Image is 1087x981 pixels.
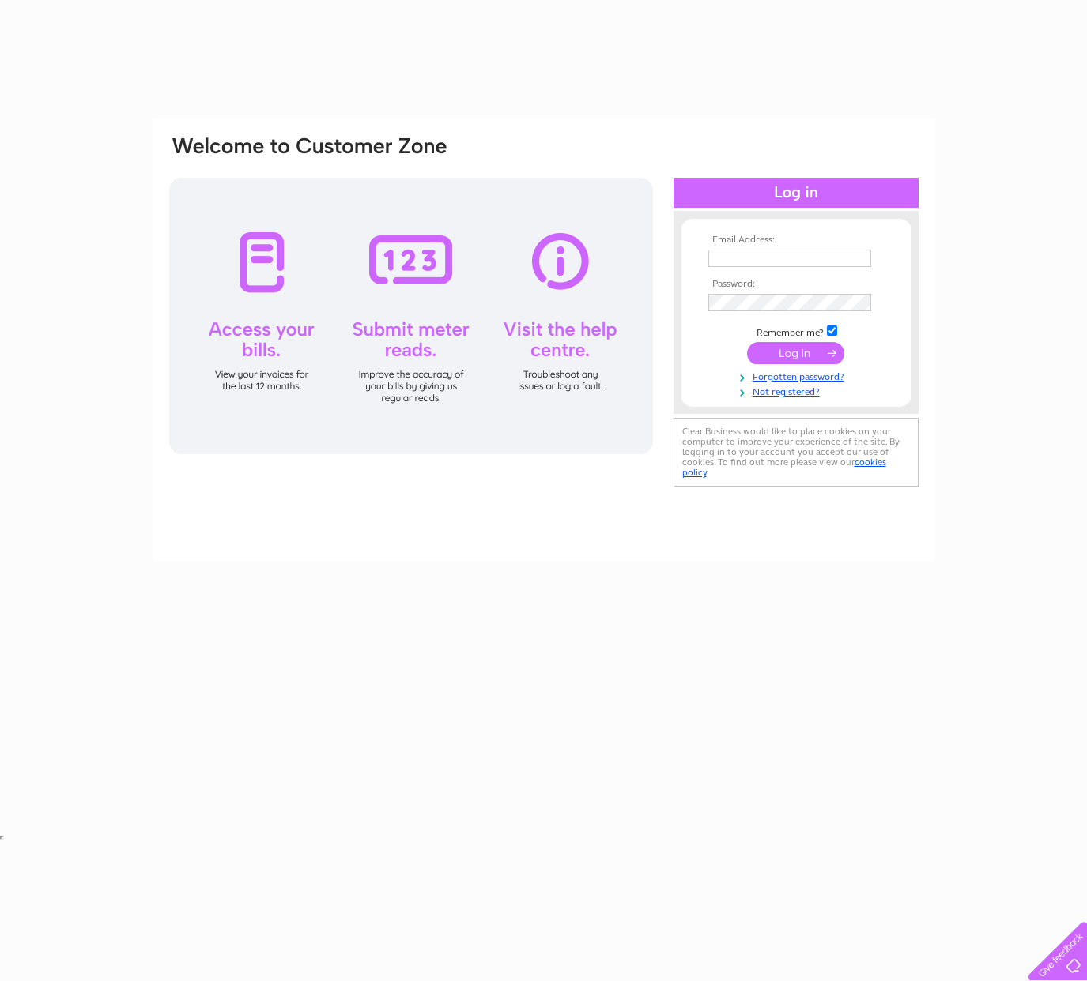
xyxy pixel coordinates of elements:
input: Submit [747,342,844,364]
th: Password: [704,279,888,290]
a: Forgotten password? [708,368,888,383]
td: Remember me? [704,323,888,339]
div: Clear Business would like to place cookies on your computer to improve your experience of the sit... [674,418,919,487]
a: Not registered? [708,383,888,398]
a: cookies policy [682,457,886,478]
th: Email Address: [704,235,888,246]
